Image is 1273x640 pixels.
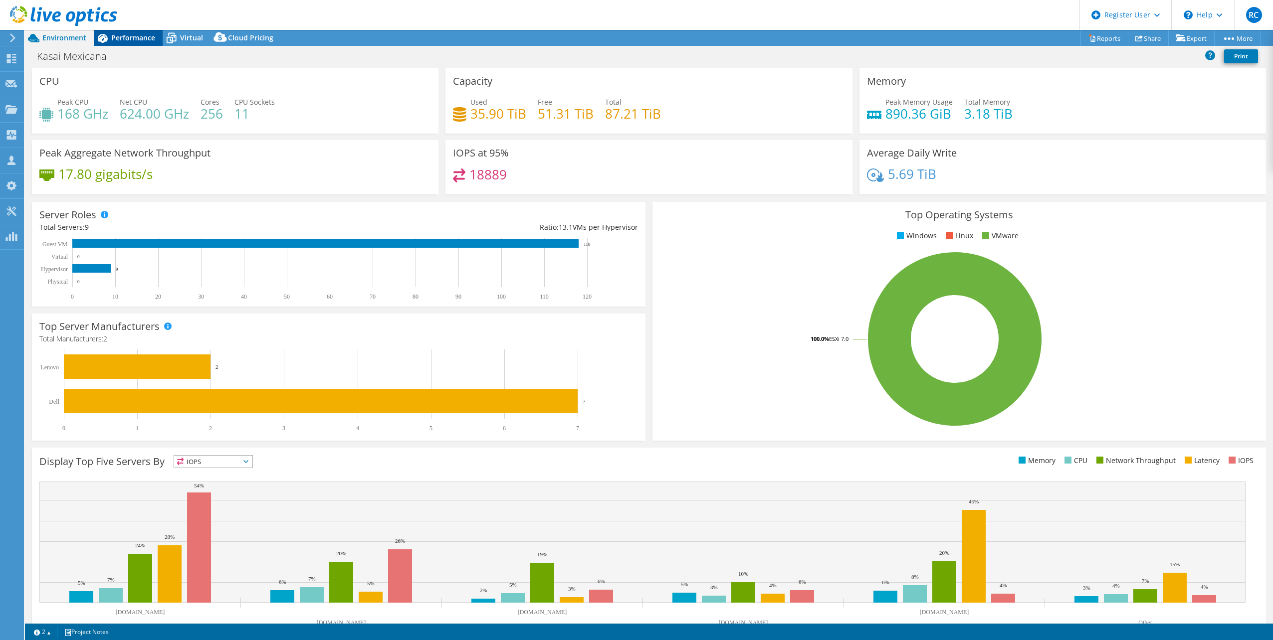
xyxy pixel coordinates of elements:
[719,619,768,626] text: [DOMAIN_NAME]
[39,321,160,332] h3: Top Server Manufacturers
[71,293,74,300] text: 0
[180,33,203,42] span: Virtual
[1168,30,1215,46] a: Export
[57,97,88,107] span: Peak CPU
[738,571,748,577] text: 10%
[867,76,906,87] h3: Memory
[136,425,139,432] text: 1
[120,97,147,107] span: Net CPU
[209,425,212,432] text: 2
[469,169,507,180] h4: 18889
[882,579,889,585] text: 6%
[885,108,953,119] h4: 890.36 GiB
[367,580,375,586] text: 5%
[894,230,937,241] li: Windows
[1170,561,1180,567] text: 15%
[370,293,376,300] text: 70
[867,148,957,159] h3: Average Daily Write
[41,266,68,273] text: Hypervisor
[911,574,919,580] text: 8%
[453,148,509,159] h3: IOPS at 95%
[27,626,58,638] a: 2
[538,108,594,119] h4: 51.31 TiB
[799,579,806,585] text: 6%
[1080,30,1128,46] a: Reports
[1224,49,1258,63] a: Print
[308,576,316,582] text: 7%
[537,551,547,557] text: 19%
[234,97,275,107] span: CPU Sockets
[1142,578,1149,584] text: 7%
[39,76,59,87] h3: CPU
[480,587,487,593] text: 2%
[583,293,592,300] text: 120
[920,609,969,616] text: [DOMAIN_NAME]
[215,364,218,370] text: 2
[58,168,153,179] h4: 17.80 gigabits/s
[57,108,108,119] h4: 168 GHz
[660,209,1259,220] h3: Top Operating Systems
[1214,30,1261,46] a: More
[518,609,567,616] text: [DOMAIN_NAME]
[116,609,165,616] text: [DOMAIN_NAME]
[538,97,552,107] span: Free
[710,584,718,590] text: 3%
[327,293,333,300] text: 60
[107,577,115,583] text: 7%
[103,334,107,343] span: 2
[112,293,118,300] text: 10
[503,425,506,432] text: 6
[540,293,549,300] text: 110
[77,279,80,284] text: 0
[1062,455,1087,466] li: CPU
[943,230,973,241] li: Linux
[51,253,68,260] text: Virtual
[279,579,286,585] text: 6%
[605,97,622,107] span: Total
[1112,583,1120,589] text: 4%
[470,97,487,107] span: Used
[47,278,68,285] text: Physical
[888,168,936,179] h4: 5.69 TiB
[584,242,591,247] text: 118
[40,364,59,371] text: Lenovo
[1246,7,1262,23] span: RC
[336,550,346,556] text: 20%
[282,425,285,432] text: 3
[1138,619,1152,626] text: Other
[116,267,118,272] text: 9
[1201,584,1208,590] text: 4%
[174,456,252,468] span: IOPS
[39,333,638,344] h4: Total Manufacturers:
[964,108,1013,119] h4: 3.18 TiB
[811,335,829,342] tspan: 100.0%
[77,254,80,259] text: 0
[241,293,247,300] text: 40
[1000,582,1007,588] text: 4%
[497,293,506,300] text: 100
[605,108,661,119] h4: 87.21 TiB
[429,425,432,432] text: 5
[85,222,89,232] span: 9
[455,293,461,300] text: 90
[234,108,275,119] h4: 11
[42,241,67,248] text: Guest VM
[964,97,1010,107] span: Total Memory
[1016,455,1056,466] li: Memory
[39,209,96,220] h3: Server Roles
[42,33,86,42] span: Environment
[509,582,517,588] text: 5%
[120,108,189,119] h4: 624.00 GHz
[62,425,65,432] text: 0
[317,619,366,626] text: [DOMAIN_NAME]
[1094,455,1176,466] li: Network Throughput
[598,578,605,584] text: 6%
[453,76,492,87] h3: Capacity
[201,108,223,119] h4: 256
[198,293,204,300] text: 30
[470,108,526,119] h4: 35.90 TiB
[769,582,777,588] text: 4%
[395,538,405,544] text: 26%
[165,534,175,540] text: 28%
[939,550,949,556] text: 20%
